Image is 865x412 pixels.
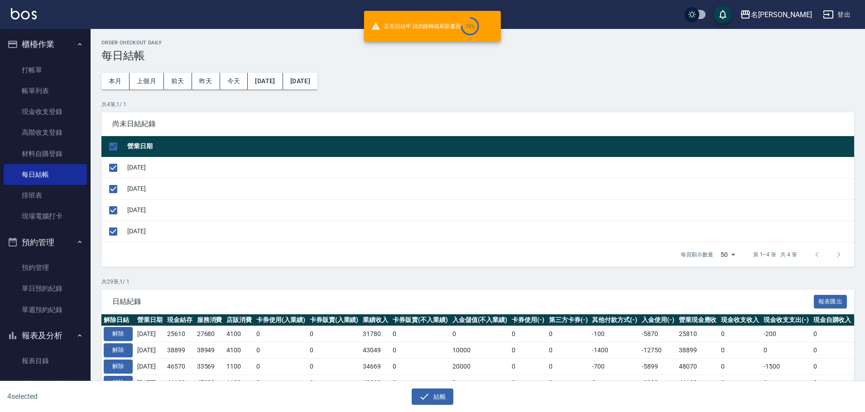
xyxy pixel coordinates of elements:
th: 卡券使用(-) [509,314,547,326]
a: 高階收支登錄 [4,122,87,143]
td: 46570 [165,358,195,374]
th: 營業日期 [135,314,165,326]
a: 打帳單 [4,60,87,81]
button: 解除 [104,360,133,374]
h6: 4 selected [7,391,215,402]
td: 46198 [165,374,195,391]
td: [DATE] [125,221,854,242]
td: 0 [254,342,308,359]
a: 排班表 [4,185,87,206]
td: 0 [811,326,854,342]
button: 報表匯出 [814,295,847,309]
td: 0 [590,374,639,391]
th: 卡券販賣(入業績) [308,314,361,326]
span: 正在日結中 請勿跳轉或刷新畫面 [371,17,479,35]
button: save [714,5,732,24]
button: [DATE] [248,73,283,90]
td: [DATE] [125,157,854,178]
td: -700 [590,358,639,374]
td: 0 [719,358,761,374]
td: 0 [761,374,811,391]
button: 本月 [101,73,130,90]
th: 營業現金應收 [677,314,719,326]
td: -12750 [639,342,677,359]
button: 今天 [220,73,248,90]
td: 0 [254,326,308,342]
a: 每日結帳 [4,164,87,185]
td: [DATE] [135,358,165,374]
td: -2200 [639,374,677,391]
a: 單週預約紀錄 [4,299,87,320]
button: 預約管理 [4,231,87,254]
a: 現場電腦打卡 [4,206,87,227]
span: 日結紀錄 [112,297,814,306]
td: 33569 [195,358,225,374]
td: 38949 [195,342,225,359]
th: 現金自購收入 [811,314,854,326]
td: [DATE] [135,342,165,359]
td: 47298 [195,374,225,391]
td: 0 [254,374,308,391]
h2: Order checkout daily [101,40,854,46]
td: 0 [761,342,811,359]
th: 現金收支支出(-) [761,314,811,326]
th: 入金儲值(不入業績) [450,314,510,326]
td: 31780 [360,326,390,342]
td: 0 [390,342,450,359]
span: 尚未日結紀錄 [112,119,843,128]
td: 0 [390,374,450,391]
td: -200 [761,326,811,342]
th: 業績收入 [360,314,390,326]
td: 1100 [224,374,254,391]
div: 50 [717,242,739,267]
th: 解除日結 [101,314,135,326]
td: 1100 [224,358,254,374]
th: 其他付款方式(-) [590,314,639,326]
td: 27680 [195,326,225,342]
button: 報表及分析 [4,324,87,347]
td: 0 [547,358,590,374]
th: 店販消費 [224,314,254,326]
td: 46198 [677,374,719,391]
a: 報表匯出 [814,297,847,305]
td: 0 [390,326,450,342]
td: 0 [308,358,361,374]
td: 25810 [677,326,719,342]
button: 櫃檯作業 [4,33,87,56]
td: 0 [509,374,547,391]
div: 75 % [466,24,475,29]
th: 服務消費 [195,314,225,326]
td: 25610 [165,326,195,342]
th: 卡券販賣(不入業績) [390,314,450,326]
th: 第三方卡券(-) [547,314,590,326]
a: 帳單列表 [4,81,87,101]
a: 預約管理 [4,257,87,278]
div: 名[PERSON_NAME] [751,9,812,20]
td: -1500 [761,358,811,374]
td: 38899 [165,342,195,359]
button: 前天 [164,73,192,90]
p: 第 1–4 筆 共 4 筆 [753,251,797,259]
td: 4100 [224,326,254,342]
td: 0 [308,342,361,359]
button: 名[PERSON_NAME] [736,5,816,24]
td: [DATE] [125,178,854,199]
td: 0 [719,326,761,342]
button: 登出 [819,6,854,23]
td: 10000 [450,342,510,359]
td: 0 [547,342,590,359]
a: 材料自購登錄 [4,143,87,164]
img: Logo [11,8,37,19]
td: 0 [509,326,547,342]
button: close [486,21,497,32]
td: 0 [450,374,510,391]
td: 43049 [360,342,390,359]
a: 報表目錄 [4,350,87,371]
td: 4100 [224,342,254,359]
td: -5899 [639,358,677,374]
td: 0 [390,358,450,374]
td: 0 [547,374,590,391]
td: 0 [509,342,547,359]
td: 20000 [450,358,510,374]
button: 昨天 [192,73,220,90]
